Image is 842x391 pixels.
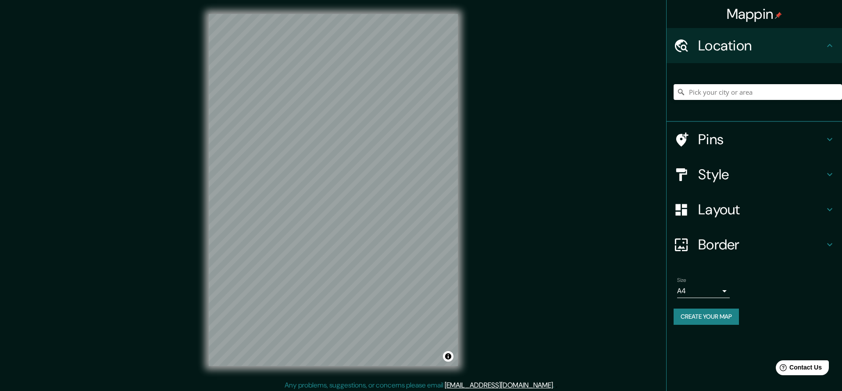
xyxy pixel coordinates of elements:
div: Location [667,28,842,63]
h4: Style [698,166,824,183]
div: Style [667,157,842,192]
button: Toggle attribution [443,351,453,362]
label: Size [677,277,686,284]
div: Layout [667,192,842,227]
a: [EMAIL_ADDRESS][DOMAIN_NAME] [445,380,553,390]
p: Any problems, suggestions, or concerns please email . [285,380,554,391]
div: Pins [667,122,842,157]
div: A4 [677,284,730,298]
input: Pick your city or area [674,84,842,100]
div: Border [667,227,842,262]
h4: Location [698,37,824,54]
img: pin-icon.png [775,12,782,19]
h4: Mappin [727,5,782,23]
canvas: Map [209,14,458,366]
div: . [554,380,556,391]
h4: Border [698,236,824,253]
h4: Layout [698,201,824,218]
button: Create your map [674,309,739,325]
h4: Pins [698,131,824,148]
iframe: Help widget launcher [764,357,832,381]
div: . [556,380,557,391]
